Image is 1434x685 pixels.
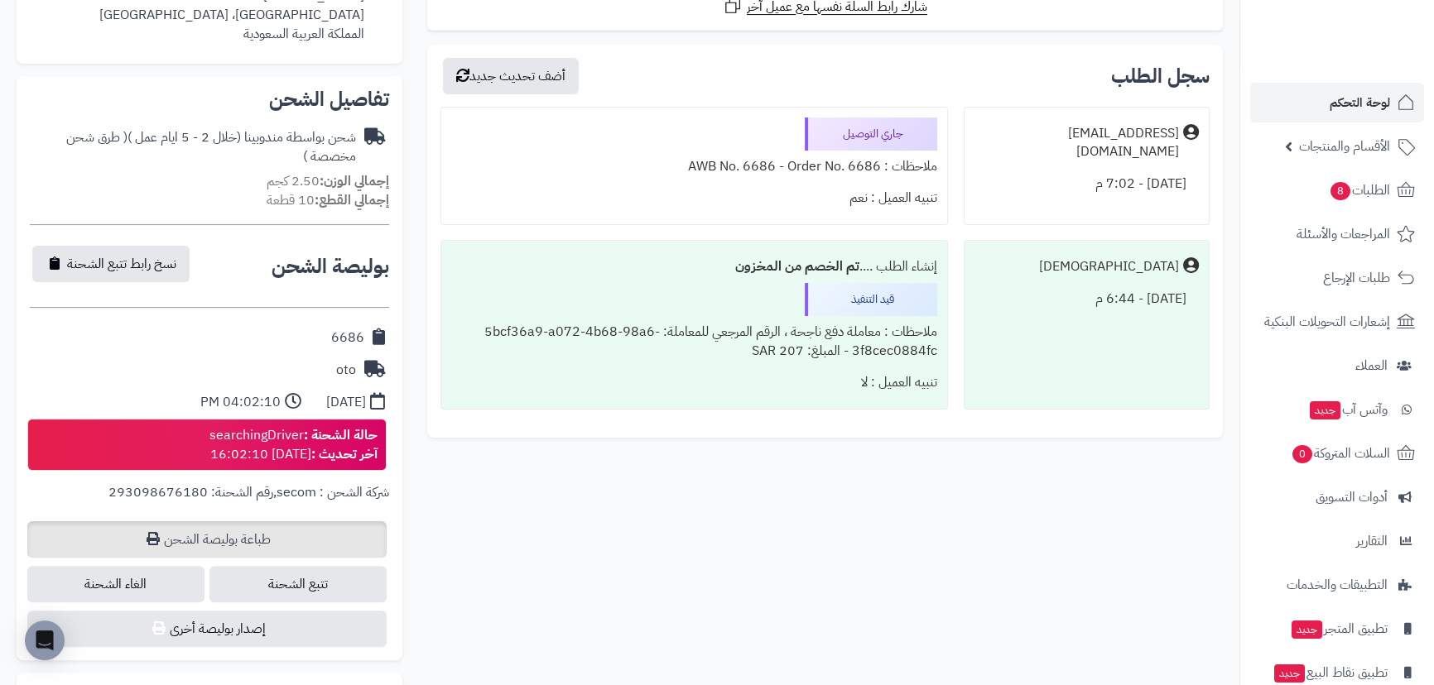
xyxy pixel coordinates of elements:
[1250,258,1424,298] a: طلبات الإرجاع
[451,366,937,399] div: تنبيه العميل : لا
[277,482,389,502] span: شركة الشحن : secom
[267,171,389,191] small: 2.50 كجم
[30,128,356,166] div: شحن بواسطة مندوبينا (خلال 2 - 5 ايام عمل )
[1250,346,1424,386] a: العملاء
[326,393,366,412] div: [DATE]
[1250,214,1424,254] a: المراجعات والأسئلة
[1316,486,1388,509] span: أدوات التسويق
[315,190,389,210] strong: إجمالي القطع:
[27,611,387,647] button: إصدار بوليصة أخرى
[267,190,389,210] small: 10 قطعة
[336,361,356,380] div: oto
[66,127,356,166] span: ( طرق شحن مخصصة )
[331,328,364,347] div: 6686
[25,620,65,660] div: Open Intercom Messenger
[1264,310,1390,333] span: إشعارات التحويلات البنكية
[1250,434,1424,473] a: السلات المتروكة0
[1299,135,1390,158] span: الأقسام والمنتجات
[805,283,937,316] div: قيد التنفيذ
[1290,617,1388,640] span: تطبيق المتجر
[304,425,378,445] strong: حالة الشحنة :
[27,566,205,602] span: الغاء الشحنة
[735,256,859,276] b: تم الخصم من المخزون
[974,124,1179,162] div: [EMAIL_ADDRESS][DOMAIN_NAME]
[1250,170,1424,210] a: الطلبات8
[200,393,281,412] div: 04:02:10 PM
[1356,529,1388,553] span: التقارير
[1039,257,1179,276] div: [DEMOGRAPHIC_DATA]
[1310,401,1340,419] span: جديد
[451,151,937,183] div: ملاحظات : AWB No. 6686 - Order No. 6686
[209,426,378,464] div: searchingDriver [DATE] 16:02:10
[1297,223,1390,246] span: المراجعات والأسئلة
[1250,609,1424,649] a: تطبيق المتجرجديد
[1292,445,1312,463] span: 0
[1250,302,1424,342] a: إشعارات التحويلات البنكية
[1287,573,1388,596] span: التطبيقات والخدمات
[974,283,1199,315] div: [DATE] - 6:44 م
[1292,620,1322,639] span: جديد
[451,251,937,283] div: إنشاء الطلب ....
[1323,266,1390,290] span: طلبات الإرجاع
[1250,83,1424,122] a: لوحة التحكم
[1329,179,1390,202] span: الطلبات
[1250,477,1424,517] a: أدوات التسويق
[30,89,389,109] h2: تفاصيل الشحن
[311,444,378,464] strong: آخر تحديث :
[451,316,937,367] div: ملاحظات : معاملة دفع ناجحة ، الرقم المرجعي للمعاملة: 5bcf36a9-a072-4b68-98a6-3f8cec0884fc - المبل...
[67,254,176,274] span: نسخ رابط تتبع الشحنة
[272,256,389,276] h2: بوليصة الشحن
[32,246,190,282] button: نسخ رابط تتبع الشحنة
[1308,398,1388,421] span: وآتس آب
[108,482,273,502] span: رقم الشحنة: 293098676180
[1273,661,1388,684] span: تطبيق نقاط البيع
[1291,442,1390,465] span: السلات المتروكة
[1250,390,1424,429] a: وآتس آبجديد
[1355,354,1388,377] span: العملاء
[209,566,387,602] a: تتبع الشحنة
[1274,664,1305,683] span: جديد
[974,168,1199,200] div: [DATE] - 7:02 م
[1250,565,1424,605] a: التطبيقات والخدمات
[443,58,579,94] button: أضف تحديث جديد
[1250,521,1424,561] a: التقارير
[1111,66,1210,86] h3: سجل الطلب
[27,521,387,558] a: طباعة بوليصة الشحن
[1330,91,1390,114] span: لوحة التحكم
[320,171,389,191] strong: إجمالي الوزن:
[451,182,937,214] div: تنبيه العميل : نعم
[805,117,937,151] div: جاري التوصيل
[30,483,389,521] div: ,
[1331,182,1350,200] span: 8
